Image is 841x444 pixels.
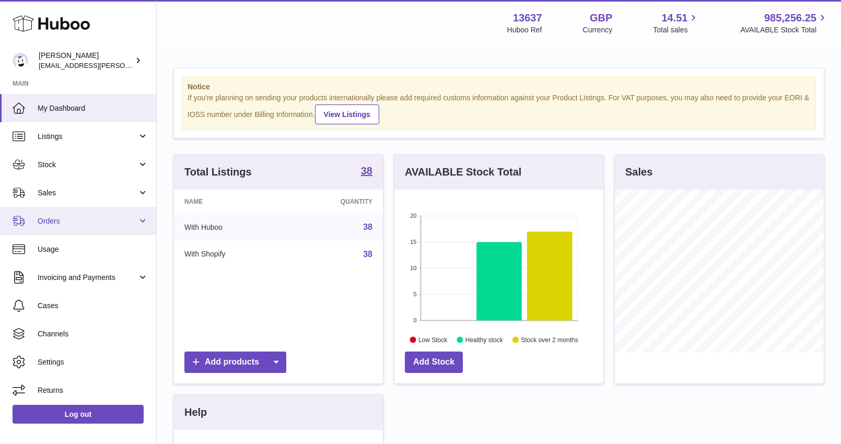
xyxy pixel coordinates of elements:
a: 38 [363,223,372,231]
h3: Sales [625,165,652,179]
text: 10 [410,265,416,271]
span: Usage [38,244,148,254]
span: Total sales [653,25,699,35]
img: jonny@ledda.co [13,53,28,68]
a: Log out [13,405,144,424]
a: 985,256.25 AVAILABLE Stock Total [740,11,828,35]
text: Stock over 2 months [521,336,578,343]
a: Add Stock [405,352,463,373]
div: If you're planning on sending your products internationally please add required customs informati... [188,93,810,124]
a: 38 [363,250,372,259]
td: With Huboo [174,214,287,241]
div: Huboo Ref [507,25,542,35]
h3: Help [184,405,207,419]
span: Settings [38,357,148,367]
strong: Notice [188,82,810,92]
a: View Listings [315,104,379,124]
div: Currency [583,25,613,35]
span: Returns [38,385,148,395]
strong: GBP [590,11,612,25]
span: Listings [38,132,137,142]
a: 14.51 Total sales [653,11,699,35]
span: My Dashboard [38,103,148,113]
a: Add products [184,352,286,373]
th: Name [174,190,287,214]
text: Healthy stock [465,336,504,343]
strong: 38 [361,166,372,176]
a: 38 [361,166,372,178]
text: 0 [413,317,416,323]
span: Channels [38,329,148,339]
span: Stock [38,160,137,170]
text: 15 [410,239,416,245]
span: AVAILABLE Stock Total [740,25,828,35]
h3: AVAILABLE Stock Total [405,165,521,179]
span: Cases [38,301,148,311]
h3: Total Listings [184,165,252,179]
span: Orders [38,216,137,226]
text: Low Stock [418,336,448,343]
span: [EMAIL_ADDRESS][PERSON_NAME][DOMAIN_NAME] [39,61,209,69]
span: 14.51 [661,11,687,25]
td: With Shopify [174,241,287,268]
strong: 13637 [513,11,542,25]
div: [PERSON_NAME] [39,51,133,71]
text: 5 [413,291,416,297]
th: Quantity [287,190,383,214]
span: Invoicing and Payments [38,273,137,283]
text: 20 [410,213,416,219]
span: 985,256.25 [764,11,816,25]
span: Sales [38,188,137,198]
